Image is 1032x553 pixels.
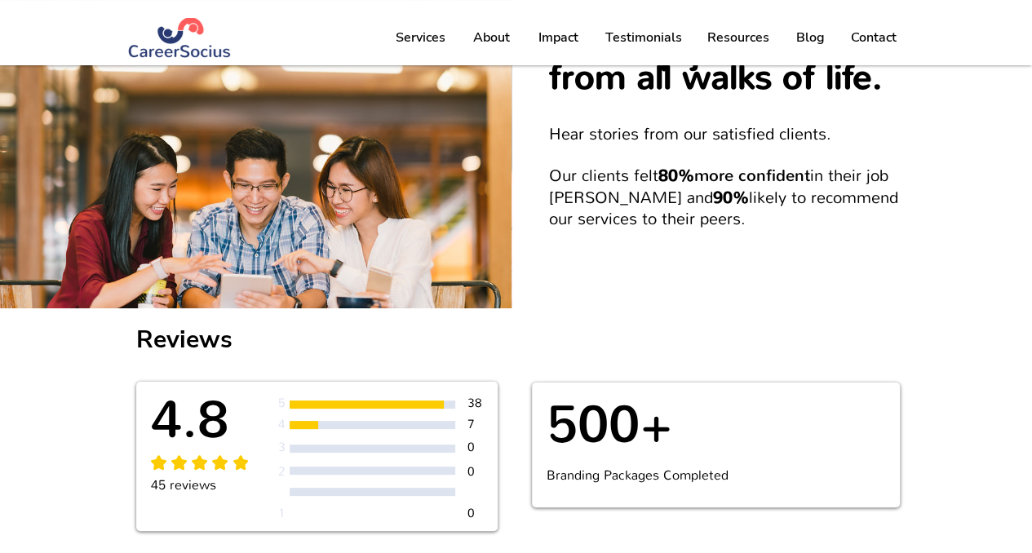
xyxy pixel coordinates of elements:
span: 7 [467,416,475,432]
a: Testimonials [592,17,694,58]
span: 38 [467,395,483,411]
a: Contact [838,17,910,58]
a: Resources [694,17,782,58]
span: 4 [278,416,286,432]
p: Hear stories from our satisfied clients. Our clients felt in their job [PERSON_NAME] and likely t... [548,124,897,229]
span: 2 [278,463,286,480]
span: 0 [467,463,475,480]
nav: Site [383,17,910,58]
p: Testimonials [597,17,690,58]
span: more confident [658,165,809,187]
a: About [459,17,524,58]
span: 4.8 [151,386,228,454]
a: Impact [524,17,592,58]
span: 500+ [547,391,673,459]
p: Contact [843,17,905,58]
span: 0 [467,439,475,455]
span: 80% [658,165,693,187]
a: Blog [782,17,838,58]
span: 90% [712,187,748,209]
span: 0 [467,505,475,521]
h2: Reviews [136,323,314,356]
span: 45 reviews [151,476,216,493]
span: 5 [278,395,286,411]
span: Branding Packages Completed [547,467,729,484]
p: Services [388,17,454,58]
span: 1 [278,505,286,521]
p: Impact [530,17,587,58]
span: 3 [278,439,286,455]
p: Resources [699,17,777,58]
a: Services [383,17,459,58]
p: About [465,17,518,58]
img: Logo Blue (#283972) png.png [127,18,233,58]
span: We help job seekers from all walks of life. [548,30,882,100]
p: Blog [788,17,833,58]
